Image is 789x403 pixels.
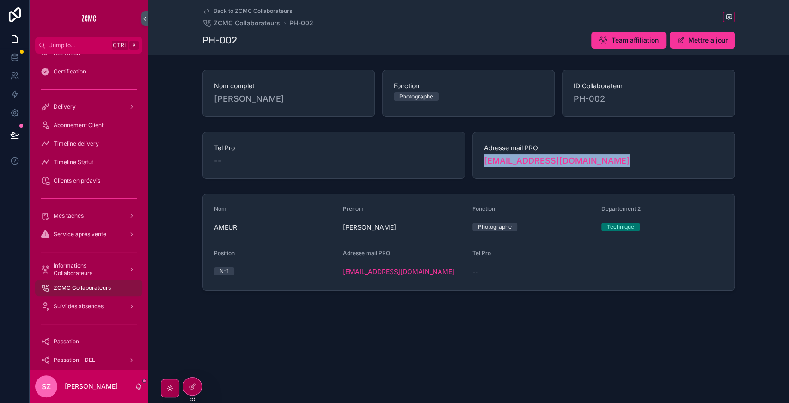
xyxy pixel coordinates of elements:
[35,261,142,278] a: Informations Collaborateurs
[343,223,465,232] span: [PERSON_NAME]
[35,226,142,243] a: Service après vente
[343,205,364,212] span: Prenom
[49,42,108,49] span: Jump to...
[214,18,280,28] span: ZCMC Collaborateurs
[35,208,142,224] a: Mes taches
[670,32,735,49] button: Mettre a jour
[214,154,221,167] span: --
[35,298,142,315] a: Suivi des absences
[607,223,634,231] div: Technique
[214,81,363,91] span: Nom complet
[574,81,723,91] span: ID Collaborateur
[65,382,118,391] p: [PERSON_NAME]
[289,18,313,28] a: PH-002
[591,32,666,49] button: Team affiliation
[202,18,280,28] a: ZCMC Collaborateurs
[35,172,142,189] a: Clients en préavis
[601,205,641,212] span: Departement 2
[54,356,95,364] span: Passation - DEL
[35,63,142,80] a: Certification
[112,41,128,50] span: Ctrl
[343,267,454,276] a: [EMAIL_ADDRESS][DOMAIN_NAME]
[42,381,51,392] span: SZ
[54,284,111,292] span: ZCMC Collaborateurs
[54,140,99,147] span: Timeline delivery
[343,250,390,256] span: Adresse mail PRO
[214,250,235,256] span: Position
[35,117,142,134] a: Abonnement Client
[35,352,142,368] a: Passation - DEL
[54,262,121,277] span: Informations Collaborateurs
[30,54,148,370] div: scrollable content
[214,7,292,15] span: Back to ZCMC Collaborateurs
[214,92,363,105] span: [PERSON_NAME]
[202,34,237,47] h1: PH-002
[35,37,142,54] button: Jump to...CtrlK
[35,333,142,350] a: Passation
[54,303,104,310] span: Suivi des absences
[399,92,433,101] div: Photographe
[35,280,142,296] a: ZCMC Collaborateurs
[472,250,491,256] span: Tel Pro
[472,205,495,212] span: Fonction
[81,11,96,26] img: App logo
[54,338,79,345] span: Passation
[612,36,659,45] span: Team affiliation
[54,103,76,110] span: Delivery
[54,212,84,220] span: Mes taches
[54,177,100,184] span: Clients en préavis
[35,135,142,152] a: Timeline delivery
[54,231,106,238] span: Service après vente
[35,154,142,171] a: Timeline Statut
[472,267,478,276] span: --
[54,159,93,166] span: Timeline Statut
[478,223,512,231] div: Photographe
[214,223,336,232] span: AMEUR
[214,205,226,212] span: Nom
[484,154,630,167] a: [EMAIL_ADDRESS][DOMAIN_NAME]
[394,81,543,91] span: Fonction
[130,42,138,49] span: K
[202,7,292,15] a: Back to ZCMC Collaborateurs
[54,122,104,129] span: Abonnement Client
[35,98,142,115] a: Delivery
[574,92,723,105] span: PH-002
[484,143,723,153] span: Adresse mail PRO
[214,143,453,153] span: Tel Pro
[54,68,86,75] span: Certification
[220,267,229,275] div: N-1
